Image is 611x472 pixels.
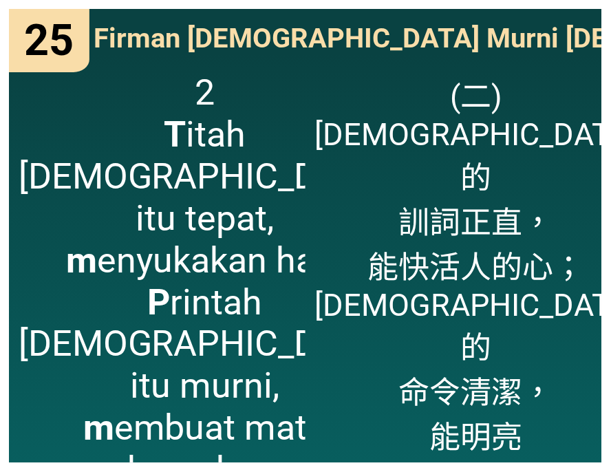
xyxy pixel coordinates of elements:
[24,15,74,65] span: 25
[147,281,171,323] b: P
[164,114,186,155] b: T
[66,239,97,281] b: m
[83,407,114,449] b: m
